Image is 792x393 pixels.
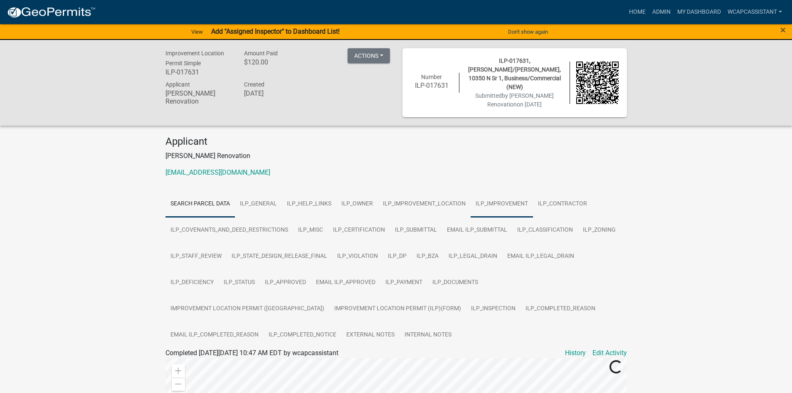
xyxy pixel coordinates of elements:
[165,50,224,67] span: Improvement Location Permit Simple
[165,151,627,161] p: [PERSON_NAME] Renovation
[427,269,483,296] a: ILP_DOCUMENTS
[649,4,674,20] a: Admin
[165,243,227,270] a: ILP_STAFF_REVIEW
[165,322,264,349] a: Email ILP_COMPLETED_REASON
[505,25,551,39] button: Don't show again
[390,217,442,244] a: ILP_SUBMITTAL
[219,269,260,296] a: ILP_STATUS
[332,243,383,270] a: ILP_VIOLATION
[502,243,579,270] a: Email ILP_LEGAL_DRAIN
[724,4,785,20] a: wcapcassistant
[487,92,554,108] span: by [PERSON_NAME] Renovation
[626,4,649,20] a: Home
[780,24,786,36] span: ×
[165,269,219,296] a: ILP_DEFICIENCY
[311,269,380,296] a: Email ILP_APPROVED
[471,191,533,218] a: ILP_IMPROVEMENT
[674,4,724,20] a: My Dashboard
[328,217,390,244] a: ILP_CERTIFICATION
[244,58,311,66] h6: $120.00
[521,296,600,322] a: ILP_COMPLETED_REASON
[165,168,270,176] a: [EMAIL_ADDRESS][DOMAIN_NAME]
[341,322,400,349] a: External Notes
[475,92,554,108] span: Submitted on [DATE]
[211,27,340,35] strong: Add "Assigned Inspector" to Dashboard List!
[282,191,336,218] a: ILP_HELP_LINKS
[442,217,512,244] a: Email ILP_SUBMITTAL
[380,269,427,296] a: ILP_PAYMENT
[411,82,453,89] h6: ILP-017631
[412,243,444,270] a: ILP_BZA
[578,217,621,244] a: ILP_ZONING
[188,25,206,39] a: View
[533,191,592,218] a: ILP_CONTRACTOR
[165,89,232,105] h6: [PERSON_NAME] Renovation
[172,364,185,378] div: Zoom in
[329,296,466,322] a: Improvement Location Permit (ILP)(Form)
[512,217,578,244] a: ILP_CLASSIFICATION
[165,68,232,76] h6: ILP-017631
[383,243,412,270] a: ILP_DP
[165,296,329,322] a: Improvement Location Permit ([GEOGRAPHIC_DATA])
[244,81,264,88] span: Created
[421,74,442,80] span: Number
[165,191,235,218] a: Search Parcel Data
[165,349,338,357] span: Completed [DATE][DATE] 10:47 AM EDT by wcapcassistant
[227,243,332,270] a: ILP_STATE_DESIGN_RELEASE_FINAL
[165,136,627,148] h4: Applicant
[444,243,502,270] a: ILP_LEGAL_DRAIN
[293,217,328,244] a: ILP_MISC
[565,348,586,358] a: History
[780,25,786,35] button: Close
[576,62,619,104] img: QR code
[400,322,456,349] a: Internal Notes
[244,50,278,57] span: Amount Paid
[165,81,190,88] span: Applicant
[165,217,293,244] a: ILP_COVENANTS_AND_DEED_RESTRICTIONS
[468,57,561,90] span: ILP-017631, [PERSON_NAME]/[PERSON_NAME], 10350 N Sr 1, Business/Commercial (NEW)
[348,48,390,63] button: Actions
[592,348,627,358] a: Edit Activity
[336,191,378,218] a: ILP_OWNER
[264,322,341,349] a: ILP_COMPLETED_NOTICE
[235,191,282,218] a: ILP_GENERAL
[466,296,521,322] a: ILP_INSPECTION
[172,378,185,391] div: Zoom out
[260,269,311,296] a: ILP_APPROVED
[378,191,471,218] a: ILP_IMPROVEMENT_LOCATION
[244,89,311,97] h6: [DATE]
